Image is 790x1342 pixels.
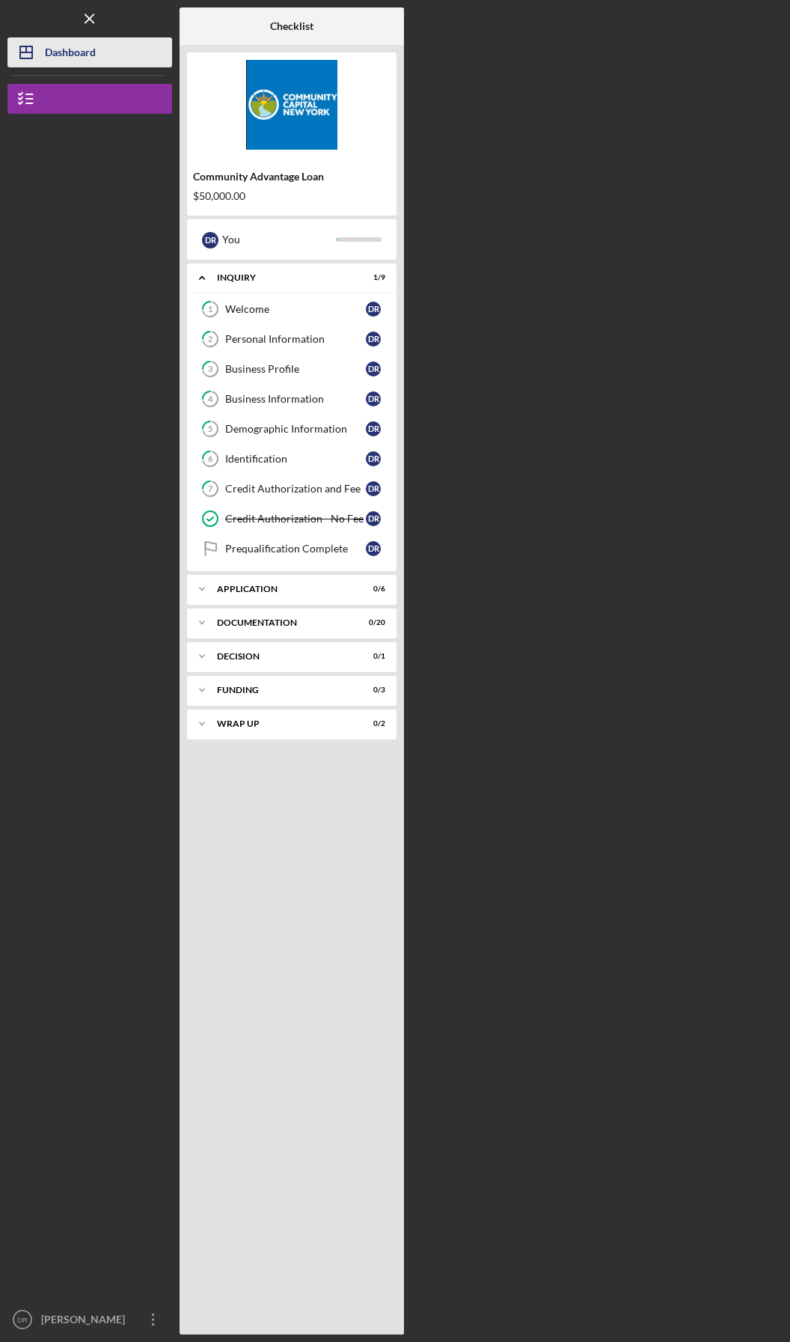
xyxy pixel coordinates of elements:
a: 4Business InformationDR [195,384,389,414]
div: D R [366,302,381,317]
div: 1 / 9 [358,273,385,282]
div: 0 / 6 [358,585,385,594]
div: Business Information [225,393,366,405]
div: Inquiry [217,273,348,282]
div: Decision [217,652,348,661]
tspan: 3 [208,365,212,374]
div: $50,000.00 [193,190,391,202]
div: Personal Information [225,333,366,345]
div: Prequalification Complete [225,543,366,555]
div: Identification [225,453,366,465]
div: You [222,227,337,252]
div: 0 / 2 [358,719,385,728]
tspan: 6 [208,454,213,464]
a: 6IdentificationDR [195,444,389,474]
div: Welcome [225,303,366,315]
tspan: 4 [208,394,213,404]
div: Dashboard [45,37,96,71]
a: Prequalification CompleteDR [195,534,389,564]
img: Product logo [187,60,396,150]
div: Documentation [217,618,348,627]
tspan: 7 [208,484,213,494]
div: D R [366,391,381,406]
div: D R [366,481,381,496]
div: D R [366,451,381,466]
div: Demographic Information [225,423,366,435]
text: DR [17,1316,28,1324]
div: D R [366,511,381,526]
div: 0 / 20 [358,618,385,627]
div: D R [366,362,381,376]
div: Funding [217,686,348,695]
a: Credit Authorization - No FeeDR [195,504,389,534]
a: 5Demographic InformationDR [195,414,389,444]
div: Application [217,585,348,594]
a: 2Personal InformationDR [195,324,389,354]
div: [PERSON_NAME] [37,1305,135,1338]
div: Wrap up [217,719,348,728]
div: Credit Authorization - No Fee [225,513,366,525]
a: 1WelcomeDR [195,294,389,324]
div: Credit Authorization and Fee [225,483,366,495]
tspan: 5 [208,424,212,434]
div: 0 / 1 [358,652,385,661]
button: Dashboard [7,37,172,67]
a: 3Business ProfileDR [195,354,389,384]
div: D R [366,541,381,556]
tspan: 2 [208,335,212,344]
tspan: 1 [208,305,212,314]
div: Community Advantage Loan [193,171,391,183]
button: DR[PERSON_NAME] [7,1305,172,1335]
div: 0 / 3 [358,686,385,695]
div: Business Profile [225,363,366,375]
div: D R [366,332,381,347]
div: D R [366,421,381,436]
b: Checklist [270,20,313,32]
a: 7Credit Authorization and FeeDR [195,474,389,504]
div: D R [202,232,218,248]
